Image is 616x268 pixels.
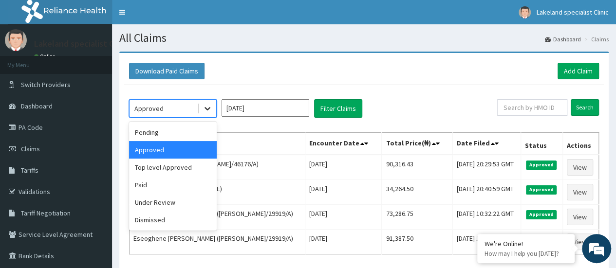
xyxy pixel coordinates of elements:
span: Lakeland specialist Clinic [537,8,609,17]
th: Encounter Date [305,133,382,155]
span: Claims [21,144,40,153]
a: Add Claim [558,63,599,79]
td: [DATE] [305,180,382,205]
span: Tariffs [21,166,38,175]
div: Top level Approved [129,159,217,176]
img: User Image [5,29,27,51]
td: 90,316.43 [382,155,453,180]
div: Minimize live chat window [160,5,183,28]
div: Pending [129,124,217,141]
div: Dismissed [129,211,217,229]
a: View [567,209,593,225]
th: Total Price(₦) [382,133,453,155]
td: 73,286.75 [382,205,453,230]
div: Approved [129,141,217,159]
span: Tariff Negotiation [21,209,71,217]
a: View [567,159,593,176]
div: Paid [129,176,217,194]
a: View [567,184,593,200]
input: Search by HMO ID [497,99,567,116]
div: Chat with us now [51,54,164,67]
span: Dashboard [21,102,53,110]
td: [DATE] 10:28:57 GMT [452,230,521,254]
td: [DATE] [305,230,382,254]
span: Switch Providers [21,80,71,89]
div: We're Online! [485,239,567,248]
a: View [567,233,593,250]
textarea: Type your message and hit 'Enter' [5,171,186,205]
td: [DATE] [305,155,382,180]
p: How may I help you today? [485,250,567,258]
th: Name [130,133,305,155]
span: Approved [526,185,557,194]
span: Approved [526,210,557,219]
h1: All Claims [119,32,609,44]
th: Status [521,133,562,155]
p: Lakeland specialist Clinic [34,39,130,48]
input: Select Month and Year [222,99,309,117]
img: d_794563401_company_1708531726252_794563401 [18,49,39,73]
td: [DATE] 20:40:59 GMT [452,180,521,205]
button: Filter Claims [314,99,362,118]
div: Under Review [129,194,217,211]
a: Online [34,53,57,60]
td: [PERSON_NAME] ([PERSON_NAME]/46176/A) [130,155,305,180]
td: Eseoghene [PERSON_NAME] ([PERSON_NAME]/29919/A) [130,230,305,254]
th: Date Filed [452,133,521,155]
img: User Image [519,6,531,18]
td: [DATE] 10:32:22 GMT [452,205,521,230]
span: Approved [526,161,557,169]
td: [DATE] [305,205,382,230]
a: Dashboard [545,35,581,43]
div: Approved [134,104,164,113]
td: 34,264.50 [382,180,453,205]
td: [PERSON_NAME] (NNT/10009/E) [130,180,305,205]
td: Eseoghene [PERSON_NAME] ([PERSON_NAME]/29919/A) [130,205,305,230]
td: 91,387.50 [382,230,453,254]
button: Download Paid Claims [129,63,205,79]
li: Claims [582,35,609,43]
input: Search [571,99,599,116]
td: [DATE] 20:29:53 GMT [452,155,521,180]
th: Actions [562,133,598,155]
span: We're online! [56,75,134,173]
